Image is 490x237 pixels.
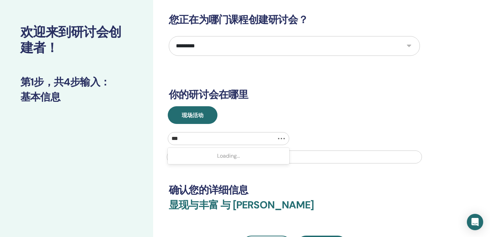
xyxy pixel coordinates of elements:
[20,90,60,104] trans: 基本信息
[20,75,80,89] trans: 第1步，共4步
[233,198,314,211] trans: [PERSON_NAME]
[20,23,121,56] trans: 欢迎来到研讨会创建者！
[169,183,248,196] trans: 确认您的详细信息
[169,88,248,101] trans: 你的研讨会在哪里
[168,149,289,163] div: Loading...
[220,198,230,211] trans: 与
[169,198,218,211] trans: 显现与丰富
[80,75,110,89] trans: 输入：
[169,13,308,26] trans: 您正在为哪门课程创建研讨会？
[182,112,203,119] trans: 现场活动
[467,214,483,230] div: Open Intercom Messenger
[168,106,217,124] button: 现场活动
